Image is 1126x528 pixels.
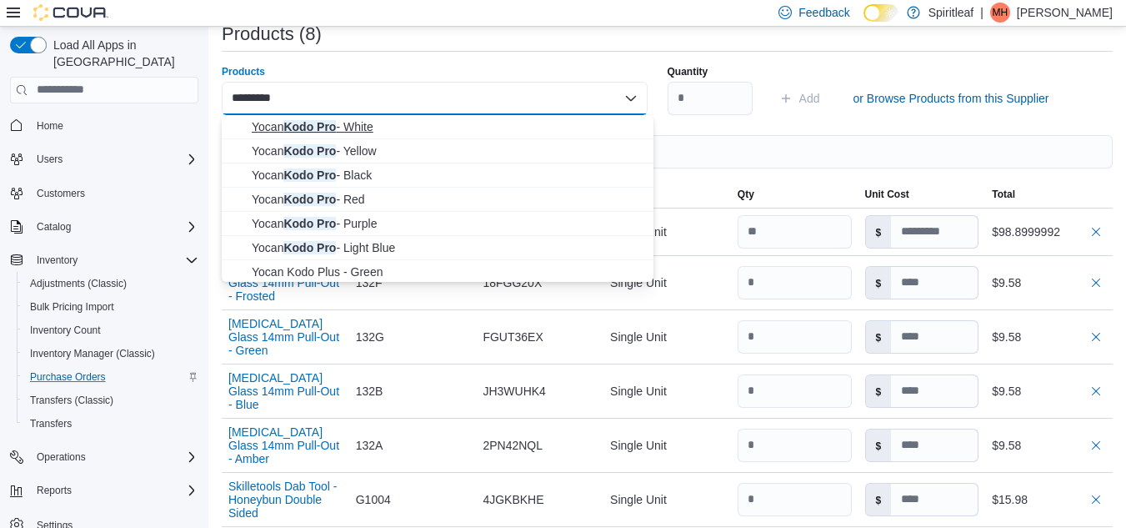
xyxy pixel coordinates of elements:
p: Spiritleaf [928,3,973,23]
button: Unit Cost [858,181,986,208]
span: or Browse Products from this Supplier [853,90,1049,107]
span: Purchase Orders [30,370,106,384]
button: Yocan Kodo Pro - White [222,115,653,139]
button: [MEDICAL_DATA] Glass 14mm Pull-Out - Green [228,317,343,357]
span: Home [30,115,198,136]
span: Inventory [37,254,78,267]
a: Bulk Pricing Import [23,297,121,317]
button: Inventory Count [17,319,205,342]
button: Yocan Kodo Plus - Green [222,260,653,284]
a: Transfers [23,414,78,434]
div: Single Unit [603,215,731,249]
span: Operations [30,447,198,467]
div: $15.98 [992,490,1106,510]
div: Single Unit [603,320,731,354]
a: Inventory Count [23,320,108,340]
label: $ [866,216,892,248]
label: $ [866,430,892,461]
span: 132F [356,273,383,293]
span: Inventory Manager (Classic) [23,344,198,364]
a: Adjustments (Classic) [23,274,133,294]
span: Operations [37,450,86,464]
span: Reports [37,484,72,497]
span: Transfers (Classic) [23,390,198,410]
div: Single Unit [603,266,731,299]
button: Yocan Kodo Pro - Black [222,163,653,188]
button: Inventory [30,250,84,270]
label: $ [866,375,892,407]
div: Matthew H [990,3,1010,23]
button: [MEDICAL_DATA] Glass 14mm Pull-Out - Frosted [228,263,343,303]
button: Operations [30,447,93,467]
a: Purchase Orders [23,367,113,387]
button: Yocan Kodo Pro - Yellow [222,139,653,163]
span: Unit Cost [865,188,909,201]
span: Catalog [30,217,198,237]
label: $ [866,484,892,515]
h3: Products (8) [222,24,322,44]
span: 132B [356,381,383,401]
input: Dark Mode [863,4,898,22]
span: 2PN42NQL [483,435,543,455]
span: Transfers [23,414,198,434]
span: Bulk Pricing Import [30,300,114,314]
button: Yocan Kodo Pro - Red [222,188,653,212]
a: Transfers (Classic) [23,390,120,410]
p: [PERSON_NAME] [1017,3,1113,23]
button: [MEDICAL_DATA] Glass 14mm Pull-Out - Amber [228,425,343,465]
button: Transfers [17,412,205,435]
div: Single Unit [603,483,731,516]
button: Users [3,148,205,171]
span: Adjustments (Classic) [23,274,198,294]
label: $ [866,321,892,353]
span: Feedback [798,4,849,21]
span: Users [37,153,63,166]
span: MH [993,3,1008,23]
label: Products [222,65,265,78]
span: G1004 [356,490,391,510]
button: Users [30,149,69,169]
span: 18FGG20X [483,273,542,293]
div: Single Unit [603,429,731,462]
span: Inventory Count [30,324,101,337]
span: Add [799,90,820,107]
span: Customers [37,187,85,200]
button: Yocan Kodo Pro - Purple [222,212,653,236]
button: Total [985,181,1113,208]
div: $98.8999992 [992,222,1106,242]
span: Reports [30,480,198,500]
button: Inventory Manager (Classic) [17,342,205,365]
span: Qty [738,188,754,201]
span: Load All Apps in [GEOGRAPHIC_DATA] [47,37,198,70]
a: Home [30,116,70,136]
button: Bulk Pricing Import [17,295,205,319]
button: Catalog [30,217,78,237]
span: Purchase Orders [23,367,198,387]
label: $ [866,267,892,299]
button: Purchase Orders [17,365,205,389]
span: Customers [30,183,198,204]
span: Users [30,149,198,169]
span: JH3WUHK4 [483,381,545,401]
button: Skilletools Dab Tool - Honeybun Double Sided [228,480,343,520]
div: $9.58 [992,327,1106,347]
span: FGUT36EX [483,327,543,347]
button: Operations [3,445,205,469]
div: $9.58 [992,273,1106,293]
span: Inventory Count [23,320,198,340]
span: 132A [356,435,383,455]
span: 4JGKBKHE [483,490,543,510]
button: Catalog [3,215,205,239]
span: Total [992,188,1015,201]
span: Inventory [30,250,198,270]
button: Transfers (Classic) [17,389,205,412]
span: 132G [356,327,384,347]
span: Catalog [37,220,71,234]
span: Transfers (Classic) [30,394,113,407]
button: Home [3,113,205,138]
button: or Browse Products from this Supplier [847,82,1056,115]
button: Yocan Kodo Pro - Light Blue [222,236,653,260]
span: Inventory Manager (Classic) [30,347,155,360]
span: Home [37,119,63,133]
